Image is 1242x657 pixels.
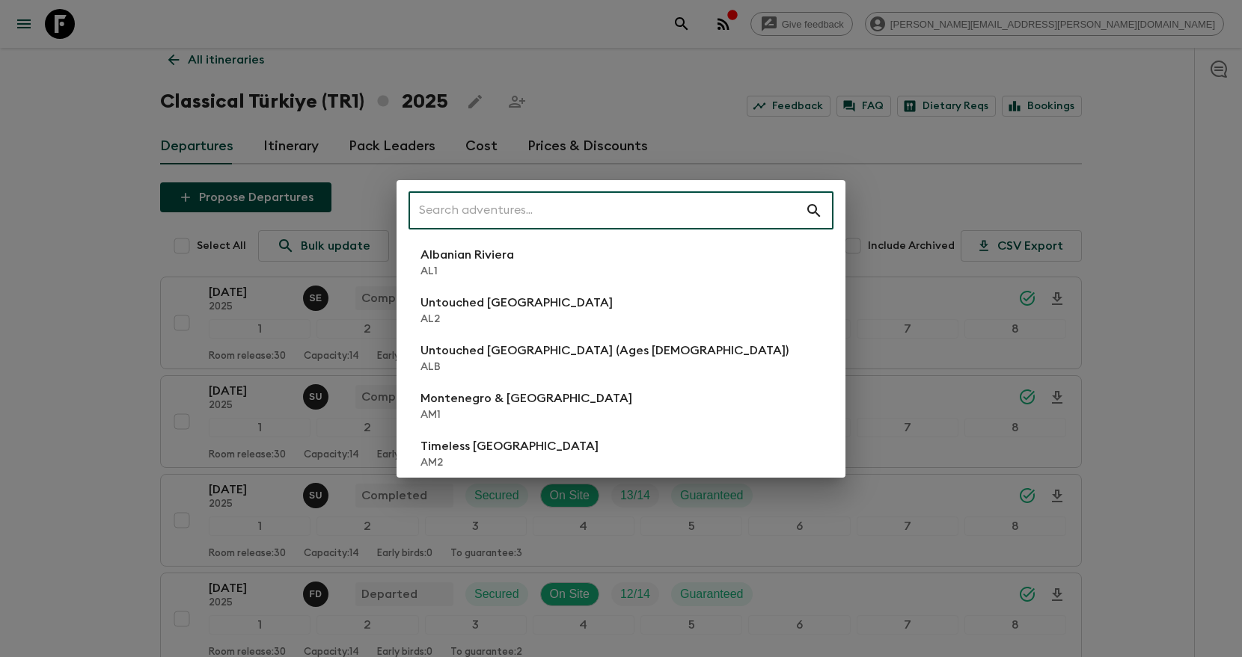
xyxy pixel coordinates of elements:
[420,389,632,407] p: Montenegro & [GEOGRAPHIC_DATA]
[420,246,514,264] p: Albanian Riviera
[420,360,789,374] p: ALB
[420,437,599,455] p: Timeless [GEOGRAPHIC_DATA]
[420,407,632,422] p: AM1
[420,264,514,279] p: AL1
[409,190,805,232] input: Search adventures...
[420,294,613,312] p: Untouched [GEOGRAPHIC_DATA]
[420,342,789,360] p: Untouched [GEOGRAPHIC_DATA] (Ages [DEMOGRAPHIC_DATA])
[420,455,599,470] p: AM2
[420,312,613,327] p: AL2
